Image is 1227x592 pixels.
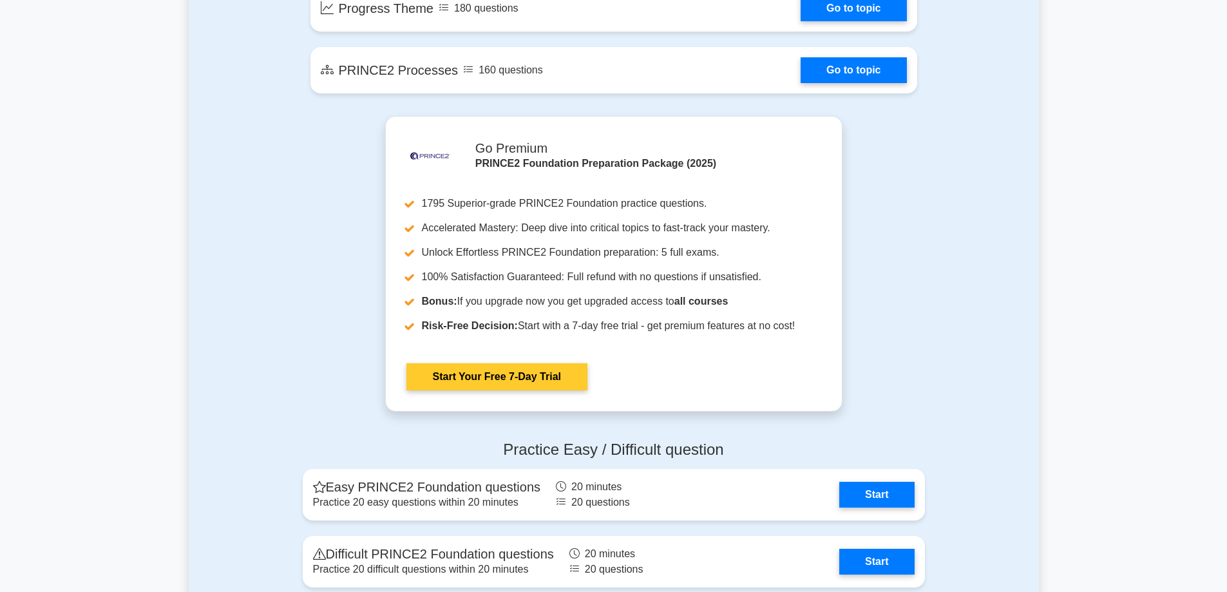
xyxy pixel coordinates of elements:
[839,549,914,575] a: Start
[406,363,587,390] a: Start Your Free 7-Day Trial
[303,441,925,459] h4: Practice Easy / Difficult question
[801,57,906,83] a: Go to topic
[839,482,914,508] a: Start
